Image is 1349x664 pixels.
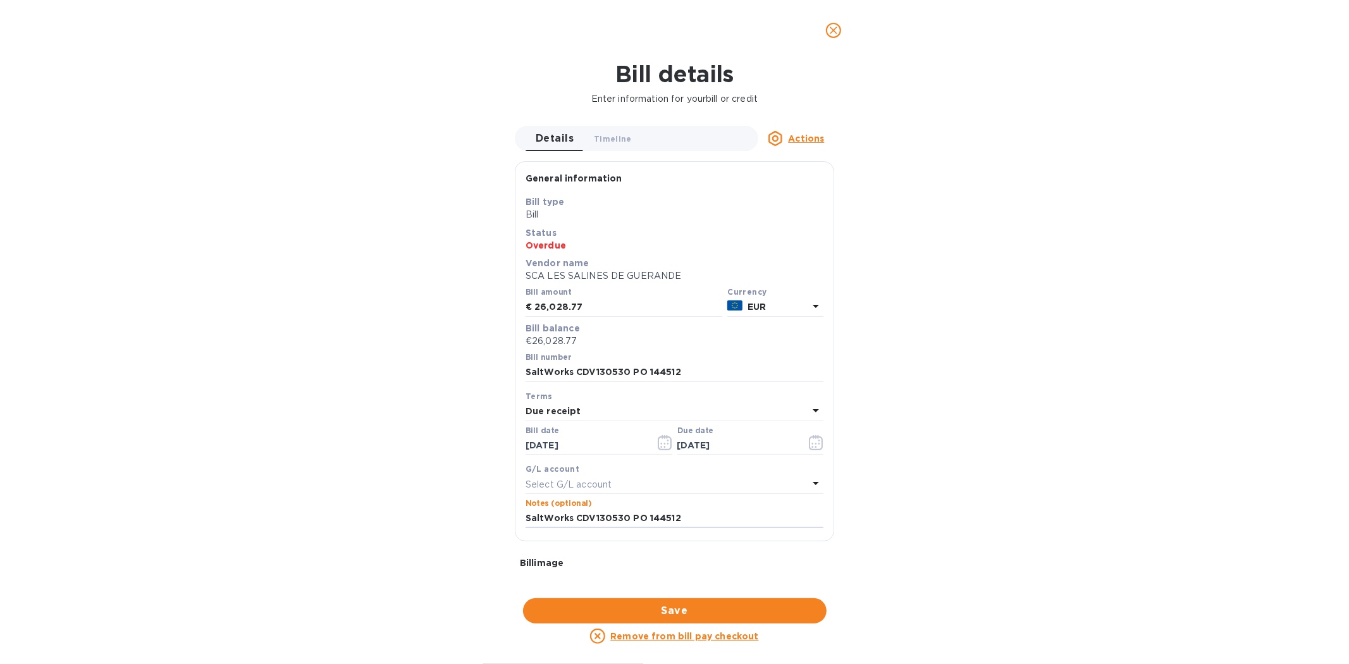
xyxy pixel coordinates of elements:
[526,427,559,434] label: Bill date
[533,603,816,618] span: Save
[526,363,823,382] input: Enter bill number
[610,631,758,641] u: Remove from bill pay checkout
[727,287,767,297] b: Currency
[526,298,534,317] div: €
[677,427,713,434] label: Due date
[677,436,797,455] input: Due date
[10,92,1339,106] p: Enter information for your bill or credit
[526,173,622,183] b: General information
[536,130,574,147] span: Details
[526,258,589,268] b: Vendor name
[526,406,581,416] b: Due receipt
[526,323,580,333] b: Bill balance
[526,509,823,528] input: Enter notes
[526,239,823,252] p: Overdue
[526,391,553,401] b: Terms
[526,269,823,283] p: SCA LES SALINES DE GUERANDE
[520,556,829,569] p: Bill image
[10,61,1339,87] h1: Bill details
[788,133,824,144] u: Actions
[526,436,645,455] input: Select date
[526,464,579,474] b: G/L account
[526,478,612,491] p: Select G/L account
[526,289,571,297] label: Bill amount
[534,298,722,317] input: € Enter bill amount
[526,354,571,361] label: Bill number
[748,302,766,312] b: EUR
[526,500,592,508] label: Notes (optional)
[523,598,827,624] button: Save
[818,15,849,46] button: close
[526,335,823,348] p: €26,028.77
[594,132,632,145] span: Timeline
[526,208,823,221] p: Bill
[526,197,564,207] b: Bill type
[526,228,557,238] b: Status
